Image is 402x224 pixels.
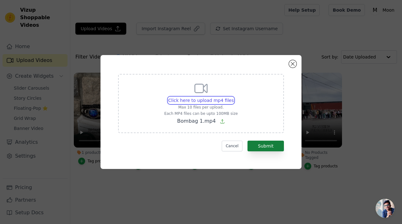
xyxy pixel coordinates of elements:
[177,118,216,124] span: Bombag 1.mp4
[164,111,238,116] p: Each MP4 files can be upto 100MB size
[289,60,296,68] button: Close modal
[168,98,234,103] span: Click here to upload mp4 files
[222,141,243,151] button: Cancel
[164,105,238,110] p: Max 10 files per upload.
[247,141,284,151] button: Submit
[376,199,394,218] div: Open chat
